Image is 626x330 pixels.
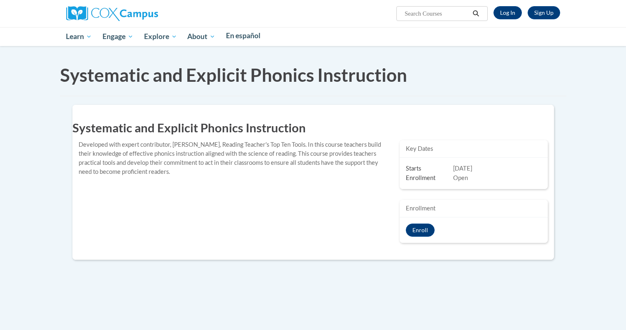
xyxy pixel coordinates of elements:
[72,140,393,176] div: Developed with expert contributor, [PERSON_NAME], Reading Teacher's Top Ten Tools. In this course...
[400,140,548,158] div: Key Dates
[406,174,453,183] span: Enrollment
[221,27,266,44] a: En español
[472,11,479,17] i: 
[66,32,92,42] span: Learn
[406,164,453,173] span: Starts
[404,9,470,18] input: Search Courses
[66,6,158,21] img: Cox Campus
[72,119,554,136] h1: Systematic and Explicit Phonics Instruction
[182,27,221,46] a: About
[61,27,98,46] a: Learn
[66,9,158,16] a: Cox Campus
[54,27,572,46] div: Main menu
[97,27,139,46] a: Engage
[453,165,472,172] span: [DATE]
[102,32,133,42] span: Engage
[453,174,468,181] span: Open
[400,200,548,217] div: Enrollment
[528,6,560,19] a: Register
[470,9,482,18] button: Search
[493,6,522,19] a: Log In
[60,64,407,85] span: Systematic and Explicit Phonics Instruction
[144,32,177,42] span: Explore
[187,32,215,42] span: About
[406,224,435,237] button: Systematic and Explicit Phonics Instruction
[226,31,261,40] span: En español
[139,27,182,46] a: Explore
